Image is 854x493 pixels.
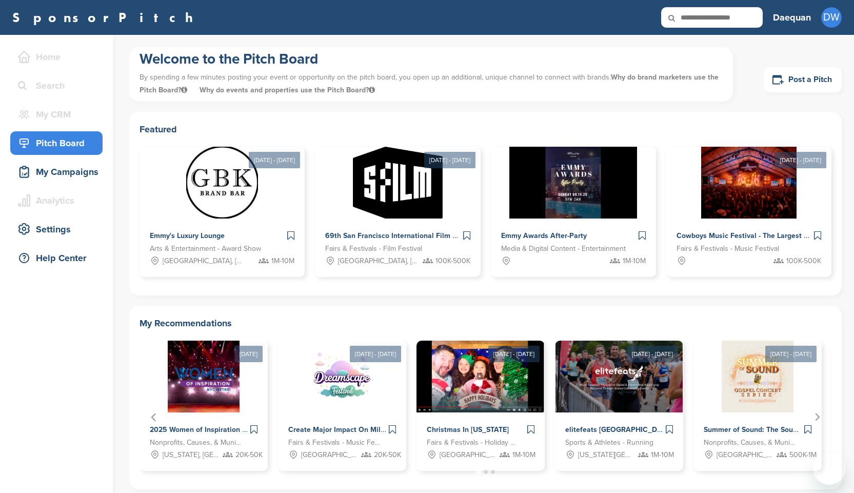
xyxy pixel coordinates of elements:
a: [DATE] - [DATE] Sponsorpitch & Summer of Sound: The Sound That Unites Nonprofits, Causes, & Munic... [693,324,822,471]
span: [US_STATE][GEOGRAPHIC_DATA], [GEOGRAPHIC_DATA] [578,449,635,461]
span: Sports & Athletes - Running [565,437,653,448]
img: Sponsorpitch & [306,341,378,412]
a: [DATE] - [DATE] Sponsorpitch & Cowboys Music Festival - The Largest 11 Day Music Festival in [GEO... [666,130,831,277]
div: [DATE] - [DATE] [488,346,540,362]
div: 4 of 12 [555,341,683,471]
span: 1M-10M [512,449,535,461]
a: Post a Pitch [764,67,842,92]
button: Go to page 3 [491,470,495,474]
span: 2025 Women of Inspiration Awards Sponsorship [150,425,310,434]
a: Search [10,74,103,97]
span: Emmy's Luxury Lounge [150,231,225,240]
span: [GEOGRAPHIC_DATA], [GEOGRAPHIC_DATA] [338,255,419,267]
div: Pitch Board [15,134,103,152]
span: Fairs & Festivals - Music Festival [677,243,779,254]
div: 5 of 12 [693,341,822,471]
img: Sponsorpitch & [353,147,443,219]
a: Sponsorpitch & Emmy Awards After-Party Media & Digital Content - Entertainment 1M-10M [491,147,656,277]
div: 1 of 12 [140,341,268,471]
a: [DATE] Sponsorpitch & 2025 Women of Inspiration Awards Sponsorship Nonprofits, Causes, & Municipa... [140,324,268,471]
h3: Daequan [773,10,811,25]
div: Help Center [15,249,103,267]
span: Summer of Sound: The Sound That Unites [704,425,842,434]
p: By spending a few minutes posting your event or opportunity on the pitch board, you open up an ad... [140,68,723,99]
a: [DATE] - [DATE] Sponsorpitch & 69th San Francisco International Film Festival Fairs & Festivals -... [315,130,480,277]
a: [DATE] - [DATE] Sponsorpitch & elitefeats [GEOGRAPHIC_DATA], [GEOGRAPHIC_DATA] and Northeast Even... [555,324,683,471]
a: Analytics [10,189,103,212]
span: Emmy Awards After-Party [501,231,587,240]
a: My Campaigns [10,160,103,184]
span: Fairs & Festivals - Music Festival [288,437,381,448]
span: 100K-500K [786,255,821,267]
img: Sponsorpitch & [509,147,637,219]
span: 1M-10M [651,449,674,461]
div: [DATE] - [DATE] [424,152,475,168]
button: Go to page 1 [475,469,481,475]
span: [GEOGRAPHIC_DATA], [GEOGRAPHIC_DATA] [440,449,497,461]
ul: Select a slide to show [140,468,831,476]
img: Sponsorpitch & [722,341,793,412]
iframe: Button to launch messaging window [813,452,846,485]
a: Help Center [10,246,103,270]
a: SponsorPitch [12,11,200,24]
div: Home [15,48,103,66]
span: Nonprofits, Causes, & Municipalities - Homelessness [704,437,796,448]
span: 1M-10M [623,255,646,267]
span: Christmas In [US_STATE] [427,425,509,434]
div: [DATE] [234,346,263,362]
span: 69th San Francisco International Film Festival [325,231,479,240]
a: [DATE] - [DATE] Sponsorpitch & Create Major Impact On Millienials and Genz With Dreamscape Music ... [278,324,406,471]
span: Fairs & Festivals - Film Festival [325,243,422,254]
h2: Featured [140,122,831,136]
span: [GEOGRAPHIC_DATA], [GEOGRAPHIC_DATA] [717,449,774,461]
div: Search [15,76,103,95]
a: My CRM [10,103,103,126]
a: Pitch Board [10,131,103,155]
img: Sponsorpitch & [701,147,797,219]
span: [US_STATE], [GEOGRAPHIC_DATA] [163,449,220,461]
span: Why do events and properties use the Pitch Board? [200,86,375,94]
img: Sponsorpitch & [168,341,240,412]
a: Home [10,45,103,69]
div: 2 of 12 [278,341,406,471]
img: Sponsorpitch & [555,341,683,412]
h2: My Recommendations [140,316,831,330]
span: [GEOGRAPHIC_DATA], [GEOGRAPHIC_DATA] [301,449,359,461]
a: Settings [10,218,103,241]
div: [DATE] - [DATE] [775,152,826,168]
img: Sponsorpitch & [416,341,545,412]
span: Nonprofits, Causes, & Municipalities - Professional Development [150,437,242,448]
a: Daequan [773,6,811,29]
span: 1M-10M [271,255,294,267]
div: My Campaigns [15,163,103,181]
div: Analytics [15,191,103,210]
span: elitefeats [GEOGRAPHIC_DATA], [GEOGRAPHIC_DATA] and Northeast Events [565,425,823,434]
div: [DATE] - [DATE] [627,346,678,362]
div: My CRM [15,105,103,124]
span: Create Major Impact On Millienials and Genz With Dreamscape Music Festival [288,425,549,434]
div: 3 of 12 [416,341,545,471]
span: 20K-50K [374,449,401,461]
span: 500K-1M [789,449,817,461]
span: 100K-500K [435,255,470,267]
div: [DATE] - [DATE] [765,346,817,362]
button: Next slide [810,410,824,424]
div: [DATE] - [DATE] [249,152,300,168]
span: Fairs & Festivals - Holiday Festival [427,437,519,448]
span: 20K-50K [235,449,263,461]
div: Settings [15,220,103,239]
div: [DATE] - [DATE] [350,346,401,362]
button: Go to last slide [147,410,161,424]
span: [GEOGRAPHIC_DATA], [GEOGRAPHIC_DATA] [163,255,244,267]
a: [DATE] - [DATE] Sponsorpitch & Emmy's Luxury Lounge Arts & Entertainment - Award Show [GEOGRAPHIC... [140,130,305,277]
h1: Welcome to the Pitch Board [140,50,723,68]
span: DW [821,7,842,28]
a: [DATE] - [DATE] Sponsorpitch & Christmas In [US_STATE] Fairs & Festivals - Holiday Festival [GEOG... [416,324,545,471]
span: Arts & Entertainment - Award Show [150,243,261,254]
button: Go to page 2 [484,470,488,474]
span: Media & Digital Content - Entertainment [501,243,626,254]
img: Sponsorpitch & [186,147,258,219]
